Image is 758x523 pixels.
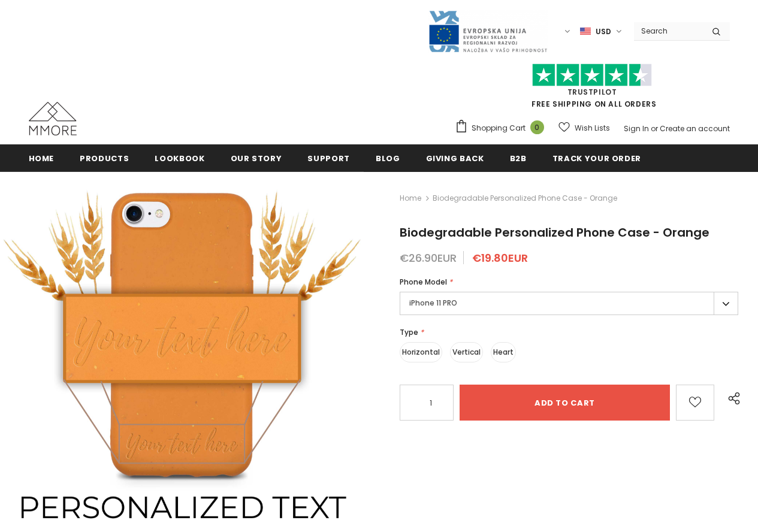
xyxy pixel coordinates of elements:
[400,224,709,241] span: Biodegradable Personalized Phone Case - Orange
[376,144,400,171] a: Blog
[400,342,442,362] label: Horizontal
[433,191,617,205] span: Biodegradable Personalized Phone Case - Orange
[575,122,610,134] span: Wish Lists
[376,153,400,164] span: Blog
[472,122,526,134] span: Shopping Cart
[530,120,544,134] span: 0
[580,26,591,37] img: USD
[400,292,738,315] label: iPhone 11 PRO
[231,153,282,164] span: Our Story
[624,123,649,134] a: Sign In
[634,22,703,40] input: Search Site
[29,153,55,164] span: Home
[651,123,658,134] span: or
[155,144,204,171] a: Lookbook
[428,26,548,36] a: Javni Razpis
[532,64,652,87] img: Trust Pilot Stars
[307,153,350,164] span: support
[426,144,484,171] a: Giving back
[400,277,447,287] span: Phone Model
[428,10,548,53] img: Javni Razpis
[455,69,730,109] span: FREE SHIPPING ON ALL ORDERS
[567,87,617,97] a: Trustpilot
[155,153,204,164] span: Lookbook
[426,153,484,164] span: Giving back
[455,119,550,137] a: Shopping Cart 0
[552,153,641,164] span: Track your order
[596,26,611,38] span: USD
[80,144,129,171] a: Products
[450,342,483,362] label: Vertical
[558,117,610,138] a: Wish Lists
[307,144,350,171] a: support
[400,191,421,205] a: Home
[80,153,129,164] span: Products
[660,123,730,134] a: Create an account
[510,153,527,164] span: B2B
[472,250,528,265] span: €19.80EUR
[552,144,641,171] a: Track your order
[231,144,282,171] a: Our Story
[29,144,55,171] a: Home
[400,250,457,265] span: €26.90EUR
[400,327,418,337] span: Type
[510,144,527,171] a: B2B
[460,385,670,421] input: Add to cart
[29,102,77,135] img: MMORE Cases
[491,342,516,362] label: Heart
